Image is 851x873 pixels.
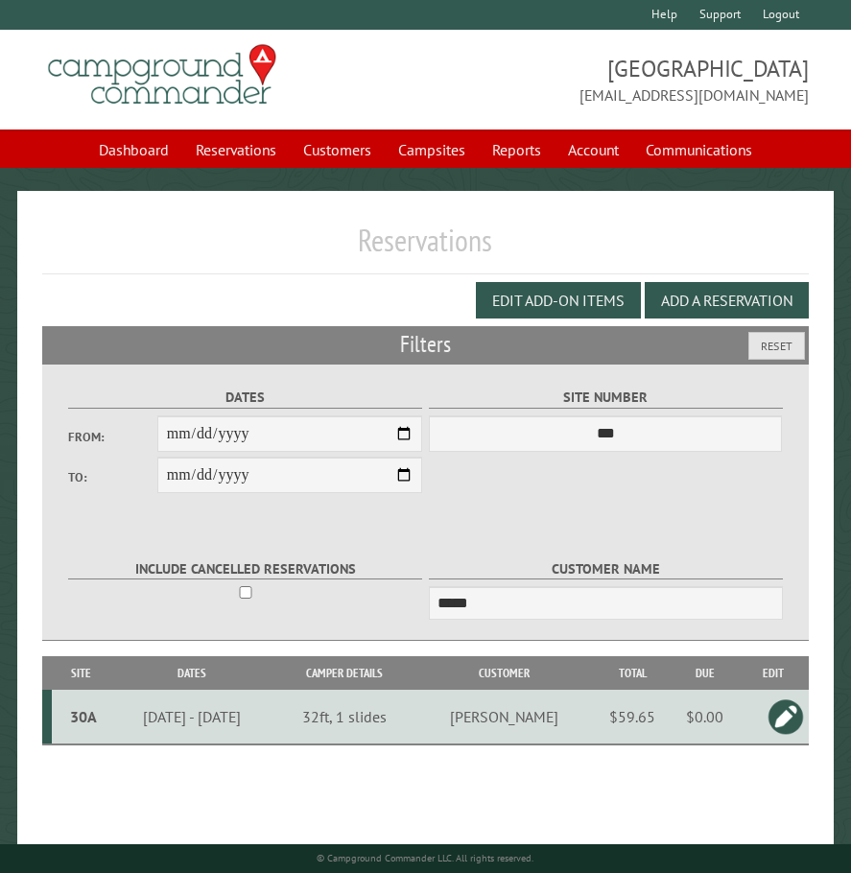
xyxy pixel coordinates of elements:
[671,690,739,744] td: $0.00
[429,558,783,580] label: Customer Name
[273,656,415,690] th: Camper Details
[292,131,383,168] a: Customers
[594,656,671,690] th: Total
[68,387,422,409] label: Dates
[273,690,415,744] td: 32ft, 1 slides
[634,131,764,168] a: Communications
[594,690,671,744] td: $59.65
[481,131,553,168] a: Reports
[42,37,282,112] img: Campground Commander
[87,131,180,168] a: Dashboard
[426,53,809,106] span: [GEOGRAPHIC_DATA] [EMAIL_ADDRESS][DOMAIN_NAME]
[114,707,271,726] div: [DATE] - [DATE]
[429,387,783,409] label: Site Number
[42,222,808,274] h1: Reservations
[68,558,422,580] label: Include Cancelled Reservations
[42,326,808,363] h2: Filters
[415,656,595,690] th: Customer
[556,131,630,168] a: Account
[645,282,809,319] button: Add a Reservation
[317,852,533,864] small: © Campground Commander LLC. All rights reserved.
[68,468,156,486] label: To:
[68,428,156,446] label: From:
[184,131,288,168] a: Reservations
[671,656,739,690] th: Due
[111,656,273,690] th: Dates
[59,707,107,726] div: 30A
[387,131,477,168] a: Campsites
[748,332,805,360] button: Reset
[415,690,595,744] td: [PERSON_NAME]
[739,656,809,690] th: Edit
[476,282,641,319] button: Edit Add-on Items
[52,656,110,690] th: Site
